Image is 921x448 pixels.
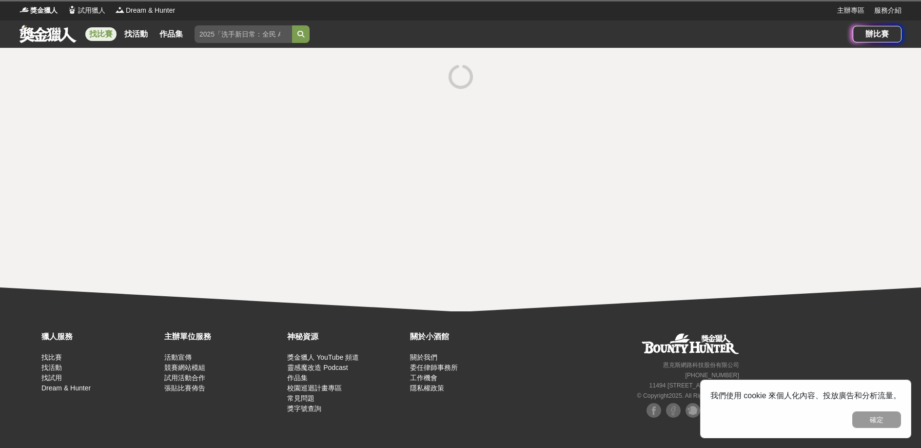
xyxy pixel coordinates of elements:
[164,384,205,392] a: 張貼比賽佈告
[20,5,29,15] img: Logo
[41,353,62,361] a: 找比賽
[637,392,739,399] small: © Copyright 2025 . All Rights Reserved.
[666,403,681,418] img: Facebook
[686,372,739,379] small: [PHONE_NUMBER]
[164,331,282,343] div: 主辦單位服務
[287,384,342,392] a: 校園巡迴計畫專區
[874,5,901,16] a: 服務介紹
[649,382,739,389] small: 11494 [STREET_ADDRESS] 3 樓
[41,384,91,392] a: Dream & Hunter
[85,27,117,41] a: 找比賽
[164,353,192,361] a: 活動宣傳
[287,374,308,382] a: 作品集
[115,5,175,16] a: LogoDream & Hunter
[20,5,58,16] a: Logo獎金獵人
[852,411,901,428] button: 確定
[41,331,159,343] div: 獵人服務
[67,5,77,15] img: Logo
[853,26,901,42] a: 辦比賽
[410,364,458,371] a: 委任律師事務所
[663,362,739,368] small: 恩克斯網路科技股份有限公司
[41,364,62,371] a: 找活動
[410,353,437,361] a: 關於我們
[287,405,321,412] a: 獎字號查詢
[195,25,292,43] input: 2025「洗手新日常：全民 ALL IN」洗手歌全台徵選
[115,5,125,15] img: Logo
[164,374,205,382] a: 試用活動合作
[156,27,187,41] a: 作品集
[78,5,105,16] span: 試用獵人
[287,331,405,343] div: 神秘資源
[67,5,105,16] a: Logo試用獵人
[410,374,437,382] a: 工作機會
[837,5,864,16] a: 主辦專區
[287,353,359,361] a: 獎金獵人 YouTube 頻道
[126,5,175,16] span: Dream & Hunter
[120,27,152,41] a: 找活動
[647,403,661,418] img: Facebook
[410,331,528,343] div: 關於小酒館
[30,5,58,16] span: 獎金獵人
[686,403,700,418] img: Plurk
[287,364,348,371] a: 靈感魔改造 Podcast
[164,364,205,371] a: 競賽網站模組
[710,391,901,400] span: 我們使用 cookie 來個人化內容、投放廣告和分析流量。
[41,374,62,382] a: 找試用
[287,394,314,402] a: 常見問題
[410,384,444,392] a: 隱私權政策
